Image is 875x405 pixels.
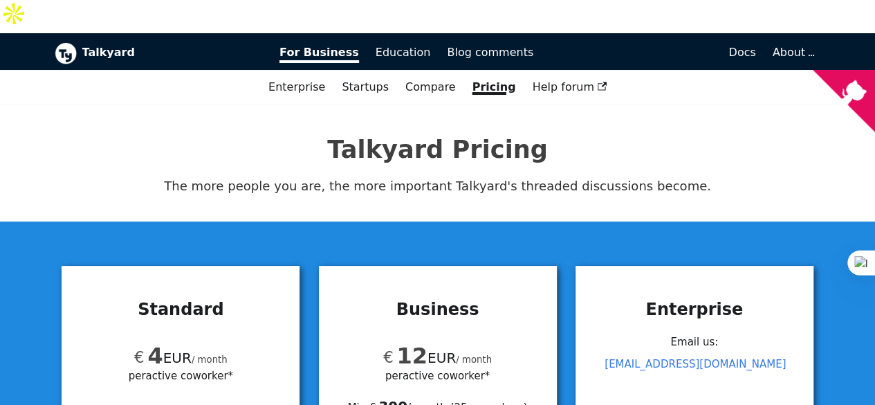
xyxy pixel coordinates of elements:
a: Startups [333,75,397,99]
h3: Enterprise [592,299,797,320]
span: € [134,348,145,366]
a: Enterprise [260,75,333,99]
span: EUR [134,350,192,366]
b: Talkyard [82,44,261,62]
a: Education [367,41,439,64]
span: per active coworker* [129,368,233,384]
span: Docs [728,46,755,59]
span: € [383,348,394,366]
span: Education [376,46,431,59]
a: [EMAIL_ADDRESS][DOMAIN_NAME] [605,358,786,370]
span: Blog comments [447,46,533,59]
a: For Business [271,41,367,64]
h3: Business [335,299,540,320]
span: Help forum [532,80,607,93]
small: / month [456,354,492,365]
a: Compare [405,80,456,93]
a: Pricing [464,75,524,99]
h1: Talkyard Pricing [55,134,821,165]
span: 4 [147,343,163,369]
p: The more people you are, the more important Talkyard's threaded discussions become. [55,176,821,197]
a: Blog comments [439,41,542,64]
a: Docs [542,41,764,64]
a: About [773,46,813,59]
h3: Standard [78,299,283,320]
a: Talkyard logoTalkyard [55,42,261,64]
span: per active coworker* [385,368,490,384]
span: For Business [279,46,359,63]
small: / month [192,354,228,365]
span: EUR [383,350,456,366]
img: Talkyard logo [55,42,77,64]
span: 12 [396,343,427,369]
a: Help forum [524,75,615,99]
